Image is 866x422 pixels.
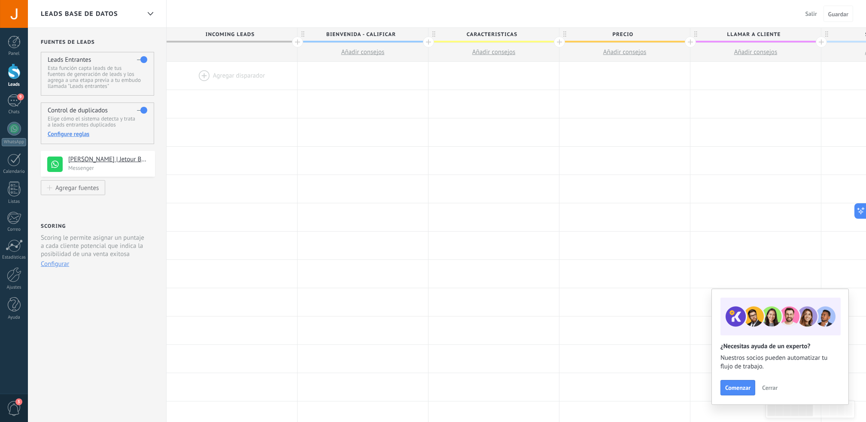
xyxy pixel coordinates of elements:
div: Leads [2,82,27,87]
div: Incoming leads [167,28,297,41]
h4: [PERSON_NAME] | Jetour Bellavista [68,155,149,164]
span: Salir [805,10,817,18]
span: Cerrar [762,385,778,391]
span: Añadir consejos [734,48,778,56]
div: Ajustes [2,285,27,290]
div: Estadísticas [2,255,27,260]
span: Incoming leads [167,28,293,41]
h4: Control de duplicados [48,106,108,115]
button: Comenzar [720,380,755,395]
div: Correo [2,227,27,232]
button: Cerrar [758,381,781,394]
span: LEADS BASE DE DATOS [41,10,118,18]
button: Añadir consejos [690,43,821,61]
span: Añadir consejos [603,48,647,56]
div: Ayuda [2,315,27,320]
p: Elige cómo el sistema detecta y trata a leads entrantes duplicados [48,116,147,128]
span: Bienvenida - calificar [298,28,424,41]
div: Chats [2,109,27,115]
div: LEADS BASE DE DATOS [143,6,158,22]
p: Messenger [68,164,150,172]
div: Calendario [2,169,27,175]
span: Precio [559,28,686,41]
span: Llamar a cliente [690,28,817,41]
div: caracteristicas [428,28,559,41]
div: Bienvenida - calificar [298,28,428,41]
div: Llamar a cliente [690,28,821,41]
div: Panel [2,51,27,57]
button: Añadir consejos [559,43,690,61]
button: Configurar [41,260,69,268]
span: 3 [15,398,22,405]
button: Guardar [823,6,853,22]
div: Configure reglas [48,130,147,138]
button: Añadir consejos [298,43,428,61]
span: Guardar [828,11,848,17]
div: Listas [2,199,27,205]
span: Añadir consejos [472,48,516,56]
span: caracteristicas [428,28,555,41]
span: Nuestros socios pueden automatizar tu flujo de trabajo. [720,354,840,371]
div: Agregar fuentes [55,184,99,191]
span: Añadir consejos [341,48,385,56]
span: 9 [17,93,24,100]
h2: ¿Necesitas ayuda de un experto? [720,342,840,350]
h4: Leads Entrantes [48,56,91,64]
div: Precio [559,28,690,41]
button: Añadir consejos [428,43,559,61]
h2: Fuentes de leads [41,39,155,45]
button: Salir [802,7,820,20]
h2: Scoring [41,223,66,229]
div: WhatsApp [2,138,26,146]
p: Esta función capta leads de tus fuentes de generación de leads y los agrega a una etapa previa a ... [48,65,147,89]
p: Scoring le permite asignar un puntaje a cada cliente potencial que indica la posibilidad de una v... [41,234,148,258]
span: Comenzar [725,385,751,391]
button: Agregar fuentes [41,180,105,195]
